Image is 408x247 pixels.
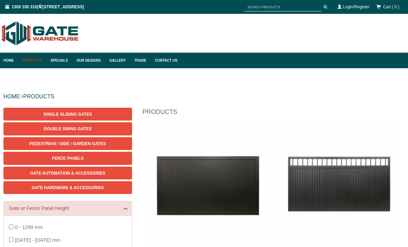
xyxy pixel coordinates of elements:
a: Gate Hardware & Accessories [3,181,132,194]
span: Fence Panels [52,156,84,161]
span: Gate Automation & Accessories [30,171,105,176]
a: Login/Register [343,5,370,9]
a: Gate Automation & Accessories [3,167,132,179]
a: Double Swing Gates [3,122,132,135]
a: Our Designs [73,53,106,68]
a: Trade [131,53,151,68]
a: Gate or Fence Panel Height [9,205,127,212]
input: SEARCH PRODUCTS [244,3,321,11]
a: PRODUCTS [23,94,54,99]
span: 0 - 1299 mm [15,224,43,230]
a: Fence Panels [3,152,132,165]
a: Specials [47,53,73,68]
a: HOME [3,94,20,99]
a: 1300 100 310 [12,5,37,9]
span: Gate Hardware & Accessories [31,185,104,190]
h1: Products [142,108,405,120]
span: Double Swing Gates [44,126,92,131]
span: Cart ( 0 ) [383,5,399,9]
a: Home [3,53,19,68]
a: Gallery [106,53,131,68]
div: > [3,86,405,108]
span: [DATE] - [DATE] mm [15,237,60,243]
span: | [STREET_ADDRESS] [5,5,84,9]
a: Single Sliding Gates [3,108,132,121]
a: Products [19,53,47,68]
a: Pedestrian / Side / Garden Gates [3,137,132,150]
a: Contact Us [151,53,177,68]
span: Pedestrian / Side / Garden Gates [29,141,106,146]
span: Single Sliding Gates [44,112,92,117]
